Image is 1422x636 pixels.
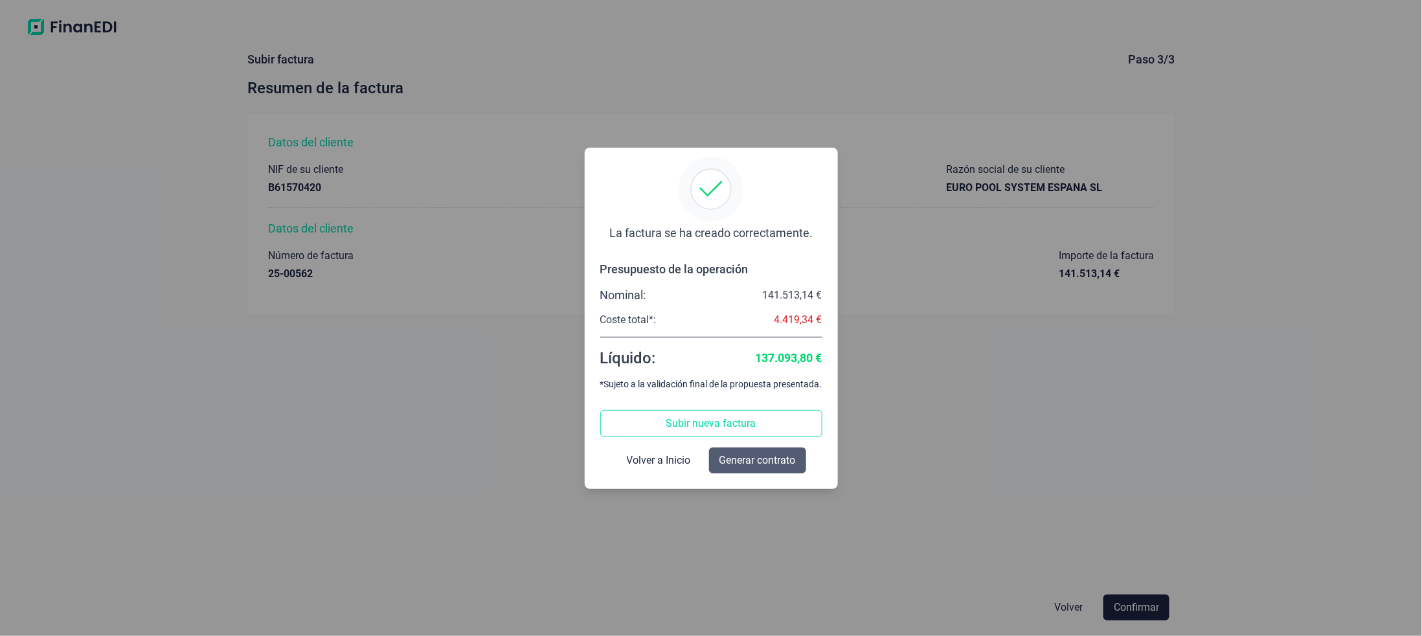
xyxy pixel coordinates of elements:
[719,453,796,468] span: Generar contrato
[609,225,813,241] div: La factura se ha creado correctamente.
[600,379,822,389] div: *Sujeto a la validación final de la propuesta presentada.
[756,350,822,366] div: 137.093,80 €
[709,448,806,473] button: Generar contrato
[600,288,646,303] div: Nominal:
[600,410,822,437] button: Subir nueva factura
[666,416,756,431] span: Subir nueva factura
[763,289,822,302] div: 141.513,14 €
[627,453,691,468] span: Volver a Inicio
[600,262,822,277] div: Presupuesto de la operación
[600,313,657,326] div: Coste total*:
[774,313,822,326] div: 4.419,34 €
[616,448,701,473] button: Volver a Inicio
[600,348,656,369] div: Líquido:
